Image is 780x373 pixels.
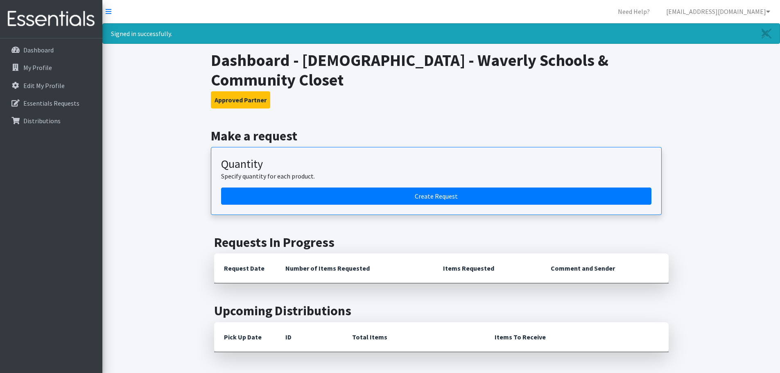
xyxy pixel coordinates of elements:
[221,188,651,205] a: Create a request by quantity
[433,253,541,283] th: Items Requested
[211,91,270,109] button: Approved Partner
[660,3,777,20] a: [EMAIL_ADDRESS][DOMAIN_NAME]
[214,235,669,250] h2: Requests In Progress
[214,322,276,352] th: Pick Up Date
[214,253,276,283] th: Request Date
[611,3,656,20] a: Need Help?
[23,46,54,54] p: Dashboard
[214,303,669,319] h2: Upcoming Distributions
[753,24,780,43] a: Close
[541,253,668,283] th: Comment and Sender
[211,50,671,90] h1: Dashboard - [DEMOGRAPHIC_DATA] - Waverly Schools & Community Closet
[221,171,651,181] p: Specify quantity for each product.
[276,322,342,352] th: ID
[23,63,52,72] p: My Profile
[3,59,99,76] a: My Profile
[3,42,99,58] a: Dashboard
[23,99,79,107] p: Essentials Requests
[3,5,99,33] img: HumanEssentials
[23,117,61,125] p: Distributions
[3,95,99,111] a: Essentials Requests
[23,81,65,90] p: Edit My Profile
[3,77,99,94] a: Edit My Profile
[3,113,99,129] a: Distributions
[102,23,780,44] div: Signed in successfully.
[485,322,669,352] th: Items To Receive
[221,157,651,171] h3: Quantity
[211,128,671,144] h2: Make a request
[276,253,434,283] th: Number of Items Requested
[342,322,485,352] th: Total Items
